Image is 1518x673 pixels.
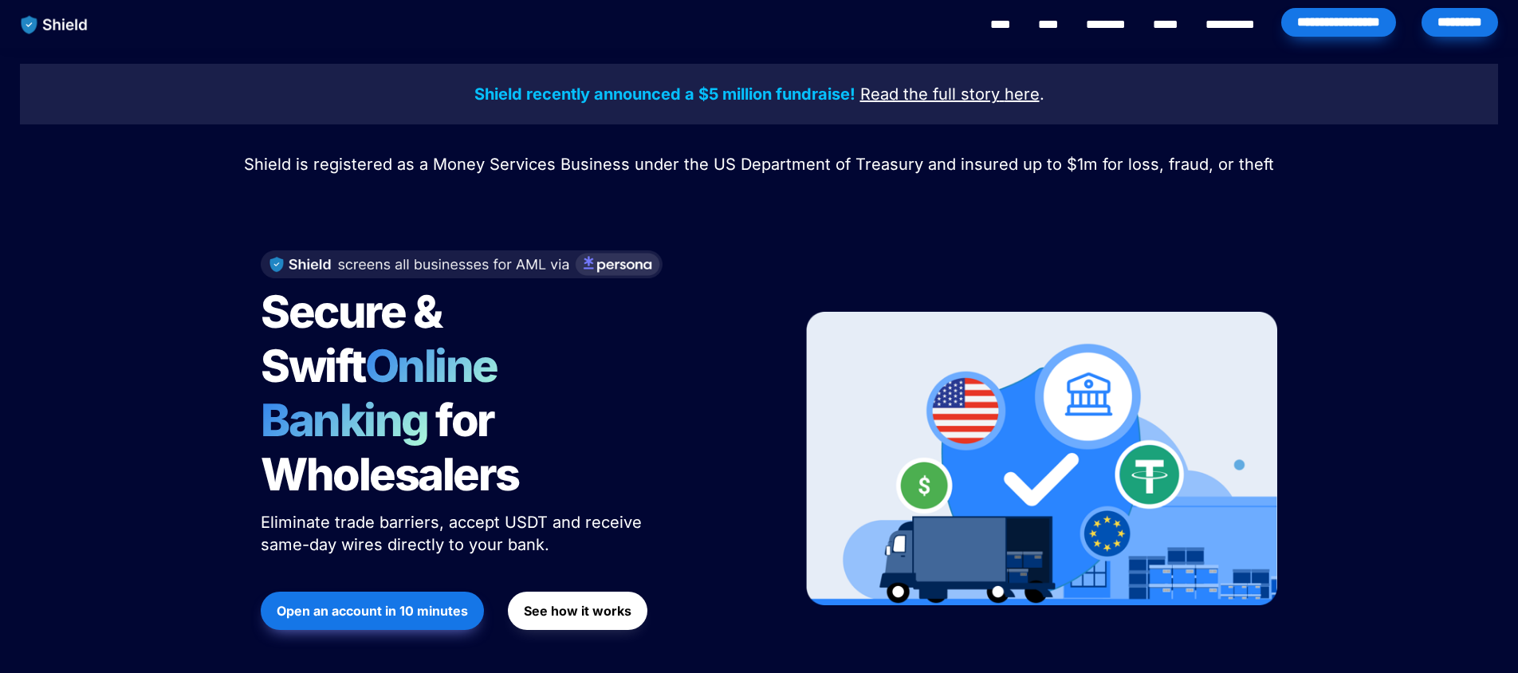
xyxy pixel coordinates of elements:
[261,339,513,447] span: Online Banking
[508,592,647,630] button: See how it works
[860,85,1000,104] u: Read the full story
[1005,87,1040,103] a: here
[1005,85,1040,104] u: here
[508,584,647,638] a: See how it works
[277,603,468,619] strong: Open an account in 10 minutes
[474,85,855,104] strong: Shield recently announced a $5 million fundraise!
[860,87,1000,103] a: Read the full story
[261,592,484,630] button: Open an account in 10 minutes
[14,8,96,41] img: website logo
[244,155,1274,174] span: Shield is registered as a Money Services Business under the US Department of Treasury and insured...
[261,285,449,393] span: Secure & Swift
[261,393,519,502] span: for Wholesalers
[261,584,484,638] a: Open an account in 10 minutes
[261,513,647,554] span: Eliminate trade barriers, accept USDT and receive same-day wires directly to your bank.
[524,603,631,619] strong: See how it works
[1040,85,1044,104] span: .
